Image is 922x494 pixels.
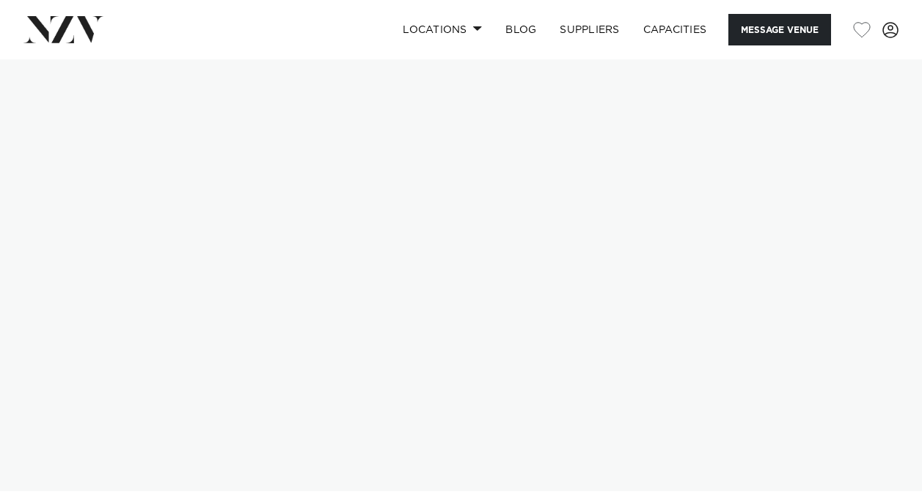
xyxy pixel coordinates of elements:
a: SUPPLIERS [548,14,631,45]
a: Capacities [632,14,719,45]
img: nzv-logo.png [23,16,103,43]
a: BLOG [494,14,548,45]
button: Message Venue [728,14,831,45]
a: Locations [391,14,494,45]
